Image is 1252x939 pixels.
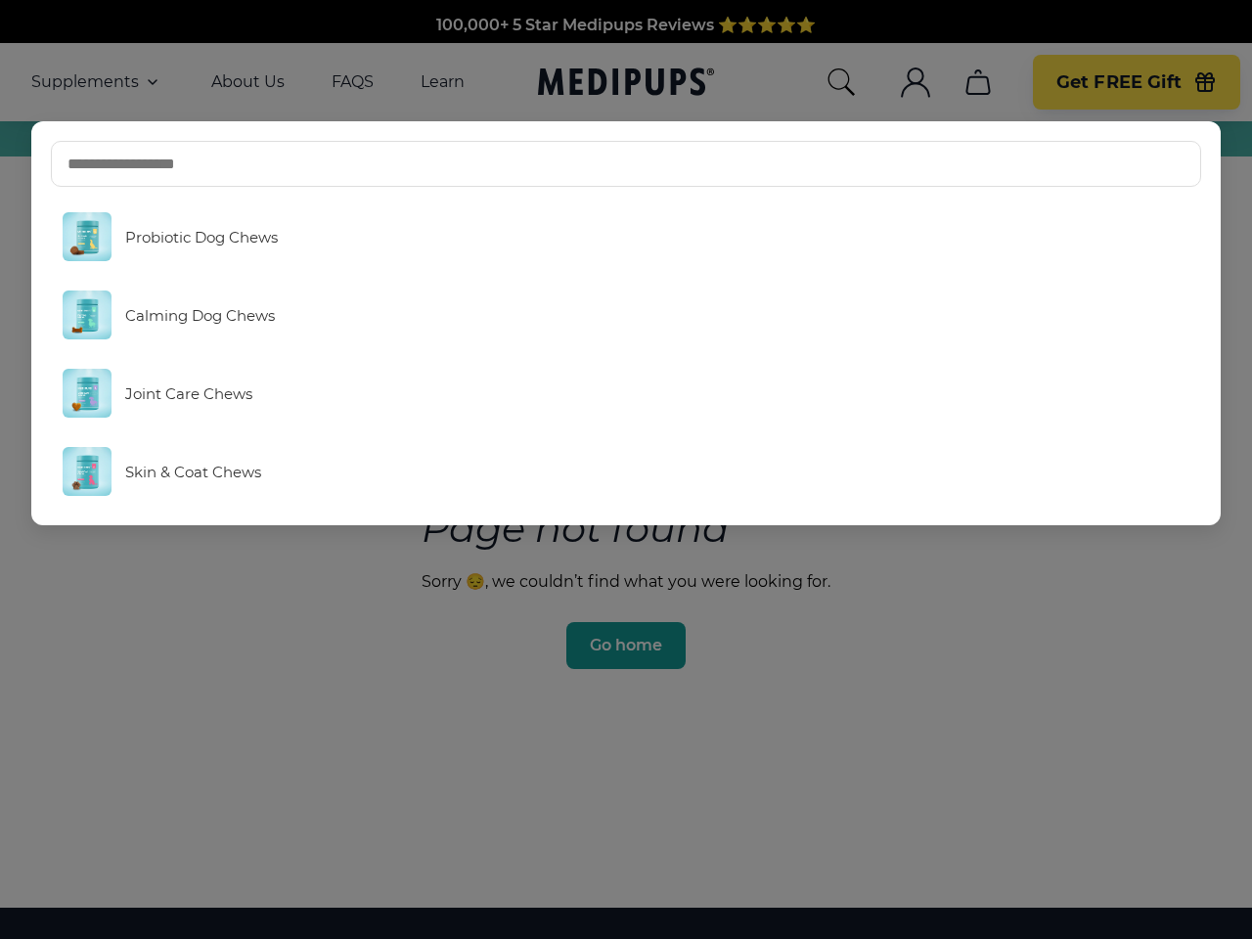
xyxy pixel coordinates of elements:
[51,202,1201,271] a: Probiotic Dog Chews
[125,384,252,403] span: Joint Care Chews
[63,212,112,261] img: Probiotic Dog Chews
[51,281,1201,349] a: Calming Dog Chews
[63,369,112,418] img: Joint Care Chews
[125,228,278,246] span: Probiotic Dog Chews
[51,359,1201,427] a: Joint Care Chews
[51,437,1201,506] a: Skin & Coat Chews
[125,463,261,481] span: Skin & Coat Chews
[63,291,112,339] img: Calming Dog Chews
[125,306,275,325] span: Calming Dog Chews
[63,447,112,496] img: Skin & Coat Chews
